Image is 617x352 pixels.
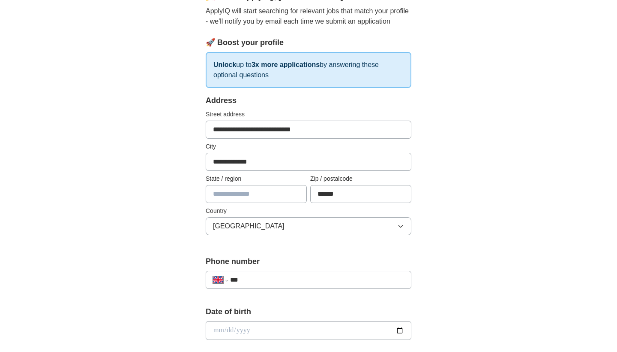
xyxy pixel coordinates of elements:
div: Address [206,95,411,106]
span: [GEOGRAPHIC_DATA] [213,221,285,231]
label: City [206,142,411,151]
strong: Unlock [213,61,236,68]
p: up to by answering these optional questions [206,52,411,88]
button: [GEOGRAPHIC_DATA] [206,217,411,235]
label: Phone number [206,256,411,267]
label: Date of birth [206,306,411,318]
p: ApplyIQ will start searching for relevant jobs that match your profile - we'll notify you by emai... [206,6,411,27]
label: Country [206,206,411,215]
label: State / region [206,174,307,183]
div: 🚀 Boost your profile [206,37,411,49]
label: Zip / postalcode [310,174,411,183]
label: Street address [206,110,411,119]
strong: 3x more applications [252,61,320,68]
